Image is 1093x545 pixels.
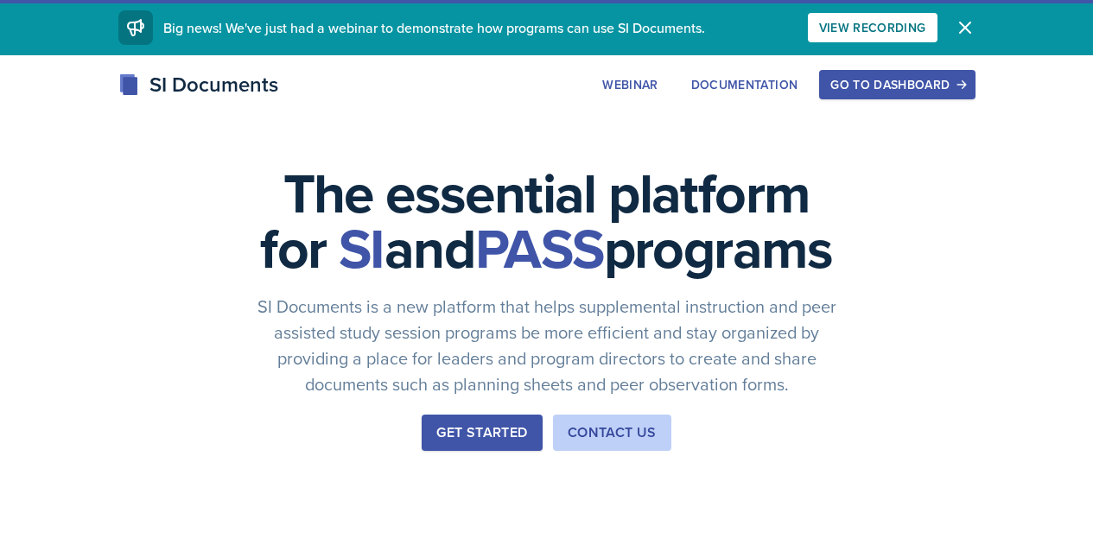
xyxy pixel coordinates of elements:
[118,69,278,100] div: SI Documents
[819,70,975,99] button: Go to Dashboard
[691,78,798,92] div: Documentation
[568,422,657,443] div: Contact Us
[553,415,671,451] button: Contact Us
[808,13,937,42] button: View Recording
[602,78,658,92] div: Webinar
[830,78,963,92] div: Go to Dashboard
[591,70,669,99] button: Webinar
[422,415,542,451] button: Get Started
[163,18,705,37] span: Big news! We've just had a webinar to demonstrate how programs can use SI Documents.
[819,21,926,35] div: View Recording
[436,422,527,443] div: Get Started
[680,70,810,99] button: Documentation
